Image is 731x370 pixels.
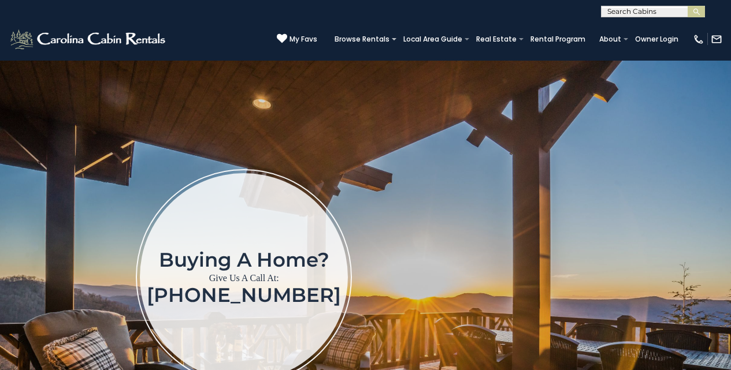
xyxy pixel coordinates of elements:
a: Owner Login [629,31,684,47]
img: phone-regular-white.png [693,33,704,45]
a: [PHONE_NUMBER] [147,283,341,307]
a: Real Estate [470,31,522,47]
img: White-1-2.png [9,28,169,51]
a: Rental Program [525,31,591,47]
span: My Favs [290,34,317,44]
h1: Buying a home? [147,249,341,270]
a: About [593,31,627,47]
p: Give Us A Call At: [147,270,341,286]
a: Browse Rentals [329,31,395,47]
a: Local Area Guide [398,31,468,47]
img: mail-regular-white.png [711,33,722,45]
a: My Favs [277,33,317,45]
